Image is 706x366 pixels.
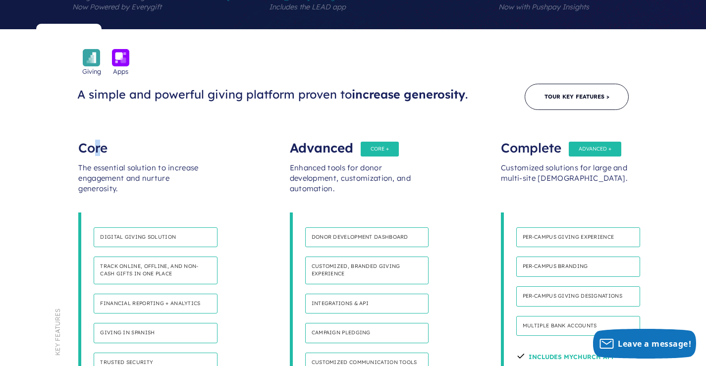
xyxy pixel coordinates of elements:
h4: Includes Mychurch App [516,345,615,366]
div: Enhanced tools for donor development, customization, and automation. [290,153,417,212]
div: Complete [501,133,628,153]
div: The essential solution to increase engagement and nurture generosity. [78,153,205,212]
div: Customized solutions for large and multi-site [DEMOGRAPHIC_DATA]. [501,153,628,212]
span: increase generosity [352,87,465,102]
h4: Digital giving solution [94,227,217,248]
img: icon_giving-bckgrnd-600x600-1.png [83,49,100,66]
div: Advanced [290,133,417,153]
a: Tour Key Features > [525,84,629,110]
h4: Campaign pledging [305,323,429,343]
h3: A simple and powerful giving platform proven to . [77,87,478,102]
h4: Multiple bank accounts [516,316,640,336]
h4: Donor development dashboard [305,227,429,248]
span: Apps [113,66,128,76]
h4: Per-Campus giving experience [516,227,640,248]
button: Leave a message! [593,329,696,359]
h4: Per-campus giving designations [516,286,640,307]
img: icon_apps-bckgrnd-600x600-1.png [112,49,129,66]
span: Giving [82,66,101,76]
div: Core [78,133,205,153]
h4: Track online, offline, and non-cash gifts in one place [94,257,217,284]
em: Now Powered by Everygift [72,2,162,11]
em: Now with Pushpay Insights [498,2,589,11]
h4: Integrations & API [305,294,429,314]
h4: Per-campus branding [516,257,640,277]
em: Includes the LEAD app [269,2,346,11]
h4: Customized, branded giving experience [305,257,429,284]
h4: Financial reporting + analytics [94,294,217,314]
h4: Giving in Spanish [94,323,217,343]
span: Leave a message! [618,338,691,349]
